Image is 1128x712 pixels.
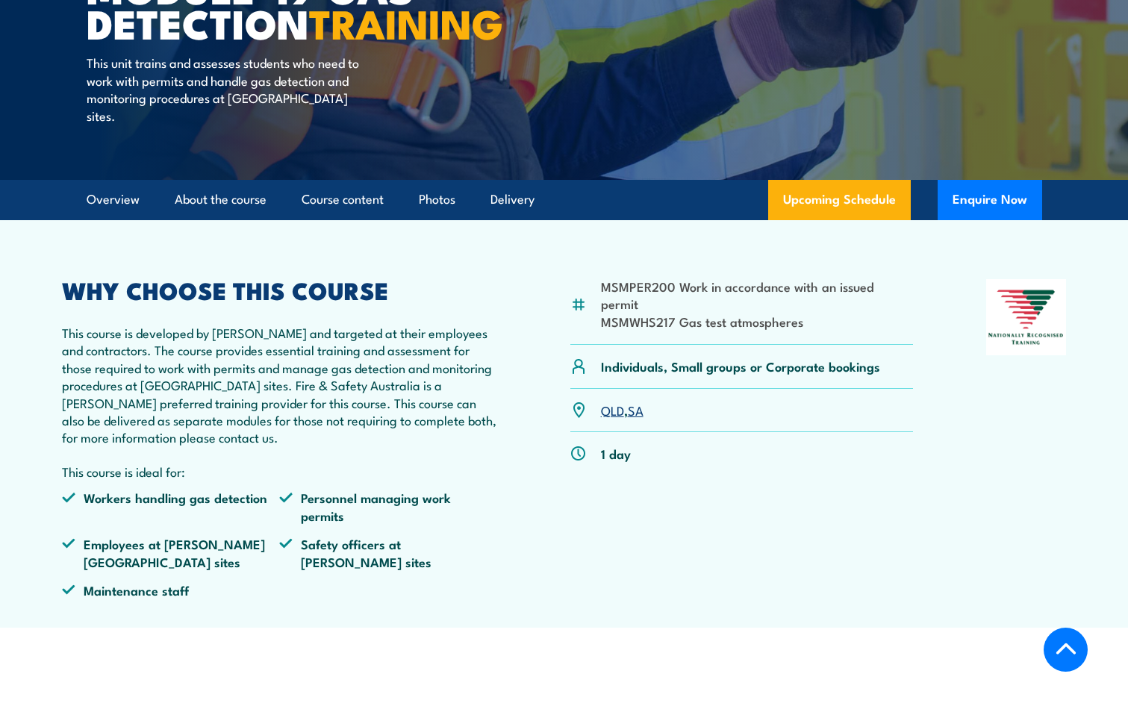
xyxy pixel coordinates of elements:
[938,180,1042,220] button: Enquire Now
[62,324,498,446] p: This course is developed by [PERSON_NAME] and targeted at their employees and contractors. The co...
[62,535,280,570] li: Employees at [PERSON_NAME][GEOGRAPHIC_DATA] sites
[87,54,359,124] p: This unit trains and assesses students who need to work with permits and handle gas detection and...
[601,401,624,419] a: QLD
[768,180,911,220] a: Upcoming Schedule
[601,402,644,419] p: ,
[87,180,140,219] a: Overview
[601,313,914,330] li: MSMWHS217 Gas test atmospheres
[986,279,1067,355] img: Nationally Recognised Training logo.
[601,445,631,462] p: 1 day
[601,278,914,313] li: MSMPER200 Work in accordance with an issued permit
[279,535,497,570] li: Safety officers at [PERSON_NAME] sites
[419,180,455,219] a: Photos
[490,180,535,219] a: Delivery
[279,489,497,524] li: Personnel managing work permits
[62,463,498,480] p: This course is ideal for:
[302,180,384,219] a: Course content
[62,489,280,524] li: Workers handling gas detection
[175,180,267,219] a: About the course
[628,401,644,419] a: SA
[62,581,280,599] li: Maintenance staff
[62,279,498,300] h2: WHY CHOOSE THIS COURSE
[601,357,880,375] p: Individuals, Small groups or Corporate bookings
